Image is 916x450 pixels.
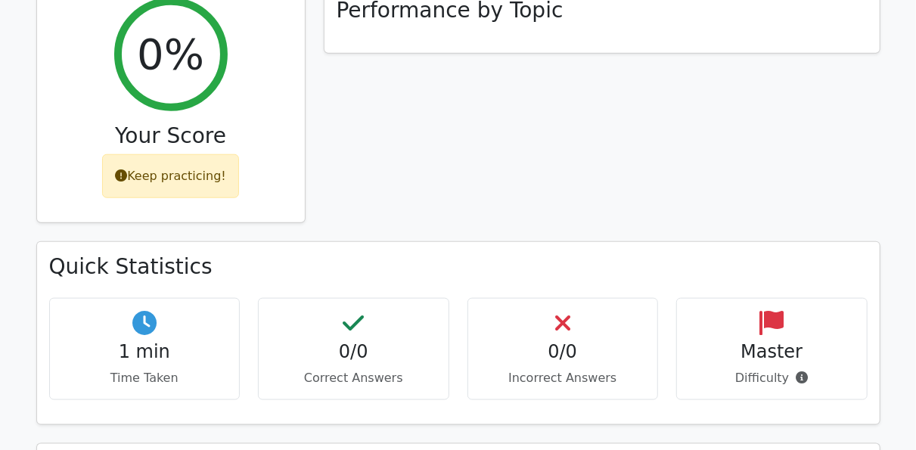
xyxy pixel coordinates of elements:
[689,369,855,387] p: Difficulty
[480,369,646,387] p: Incorrect Answers
[102,154,239,198] div: Keep practicing!
[480,341,646,363] h4: 0/0
[137,29,204,79] h2: 0%
[271,341,436,363] h4: 0/0
[62,341,228,363] h4: 1 min
[271,369,436,387] p: Correct Answers
[689,341,855,363] h4: Master
[62,369,228,387] p: Time Taken
[49,254,868,280] h3: Quick Statistics
[49,123,293,149] h3: Your Score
